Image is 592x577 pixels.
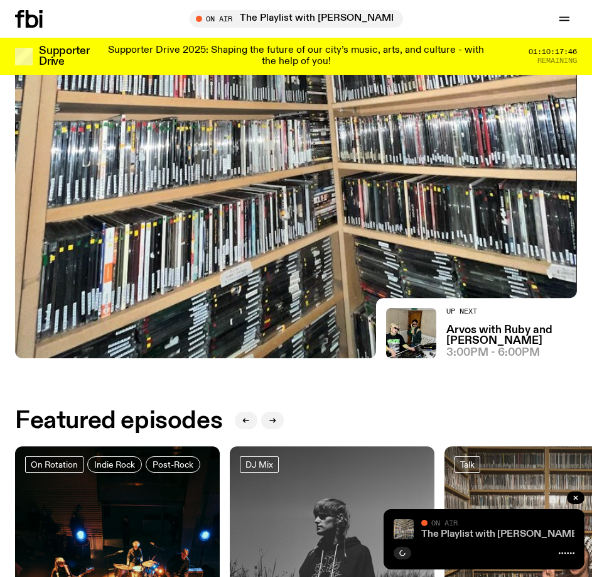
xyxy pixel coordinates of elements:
span: Indie Rock [94,459,135,469]
span: Post-Rock [153,459,193,469]
button: On AirThe Playlist with [PERSON_NAME] and [PERSON_NAME] [190,10,403,28]
p: Supporter Drive 2025: Shaping the future of our city’s music, arts, and culture - with the help o... [105,45,487,67]
span: On Rotation [31,459,78,469]
a: Post-Rock [146,456,200,473]
span: On Air [431,519,458,527]
span: Talk [460,459,475,469]
span: 01:10:17:46 [529,48,577,55]
h3: Supporter Drive [39,46,89,67]
h2: Featured episodes [15,410,222,432]
a: Indie Rock [87,456,142,473]
a: Arvos with Ruby and [PERSON_NAME] [446,325,577,346]
img: Ruby wears a Collarbones t shirt and pretends to play the DJ decks, Al sings into a pringles can.... [386,308,436,358]
a: On Rotation [25,456,83,473]
span: DJ Mix [245,459,273,469]
img: A corner shot of the fbi music library [394,519,414,539]
span: Remaining [537,57,577,64]
a: Talk [455,456,480,473]
span: 3:00pm - 6:00pm [446,348,540,358]
h2: Up Next [446,308,577,315]
a: DJ Mix [240,456,279,473]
